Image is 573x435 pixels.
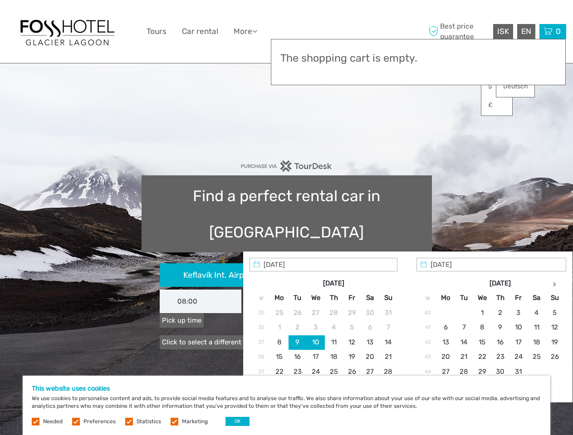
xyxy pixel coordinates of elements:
h5: This website uses cookies [32,385,541,392]
img: PurchaseViaTourDesk.png [240,160,333,172]
td: 25 [270,305,289,320]
td: 40 [419,305,437,320]
th: Mo [270,291,289,305]
td: 14 [379,335,397,349]
td: 16 [491,335,509,349]
th: Mo [437,291,455,305]
button: Keflavík Int. Airport [160,263,287,287]
a: Deutsch [496,78,534,95]
td: 43 [419,350,437,364]
button: OK [225,417,250,426]
td: 18 [325,350,343,364]
th: [DATE] [455,276,546,291]
td: 25 [528,350,546,364]
th: Tu [455,291,473,305]
td: 6 [437,320,455,335]
a: More [234,25,257,38]
td: 10 [307,335,325,349]
td: 3 [307,320,325,335]
td: 38 [252,350,270,364]
th: Th [491,291,509,305]
label: Preferences [83,418,116,425]
span: 0 [554,27,562,36]
p: We're away right now. Please check back later! [13,16,103,23]
td: 20 [361,350,379,364]
td: 5 [343,320,361,335]
img: 1303-6910c56d-1cb8-4c54-b886-5f11292459f5_logo_big.jpg [17,15,117,48]
label: Needed [43,418,63,425]
td: 6 [361,320,379,335]
td: 22 [270,364,289,379]
td: 1 [473,305,491,320]
td: 26 [289,305,307,320]
th: Su [546,291,564,305]
h1: Find a perfect rental car in [GEOGRAPHIC_DATA] [142,175,432,252]
th: Th [325,291,343,305]
a: Car rental [182,25,218,38]
td: 30 [491,364,509,379]
th: We [473,291,491,305]
td: 17 [307,350,325,364]
input: Pick up time [160,290,241,313]
td: 23 [491,350,509,364]
td: 2 [491,305,509,320]
td: 19 [546,335,564,349]
th: [DATE] [289,276,379,291]
a: Tours [147,25,167,38]
td: 16 [289,350,307,364]
td: 28 [325,305,343,320]
td: 26 [546,350,564,364]
td: 26 [343,364,361,379]
td: 17 [509,335,528,349]
th: Fr [509,291,528,305]
td: 20 [437,350,455,364]
th: Fr [343,291,361,305]
td: 9 [491,320,509,335]
label: Marketing [182,418,208,425]
th: Sa [361,291,379,305]
td: 15 [473,335,491,349]
td: 21 [379,350,397,364]
a: $ [481,78,512,95]
td: 8 [473,320,491,335]
td: 44 [419,364,437,379]
td: 30 [361,305,379,320]
h3: The shopping cart is empty. [280,52,556,65]
th: Su [379,291,397,305]
td: 29 [473,364,491,379]
td: 19 [343,350,361,364]
td: 4 [325,320,343,335]
td: 7 [379,320,397,335]
td: 14 [455,335,473,349]
td: 5 [546,305,564,320]
button: Open LiveChat chat widget [104,14,115,25]
td: 35 [252,305,270,320]
td: 7 [455,320,473,335]
td: 4 [528,305,546,320]
td: 21 [455,350,473,364]
td: 12 [343,335,361,349]
th: Tu [289,291,307,305]
td: 13 [437,335,455,349]
td: 28 [379,364,397,379]
th: Sa [528,291,546,305]
td: 1 [270,320,289,335]
td: 12 [546,320,564,335]
td: 28 [455,364,473,379]
td: 27 [437,364,455,379]
label: Statistics [137,418,161,425]
td: 22 [473,350,491,364]
td: 10 [509,320,528,335]
th: W [419,291,437,305]
span: ISK [497,27,509,36]
td: 39 [252,364,270,379]
td: 9 [289,335,307,349]
td: 27 [361,364,379,379]
td: 2 [289,320,307,335]
td: 18 [528,335,546,349]
td: 27 [307,305,325,320]
div: EN [517,24,535,39]
td: 36 [252,320,270,335]
td: 25 [325,364,343,379]
td: 29 [343,305,361,320]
